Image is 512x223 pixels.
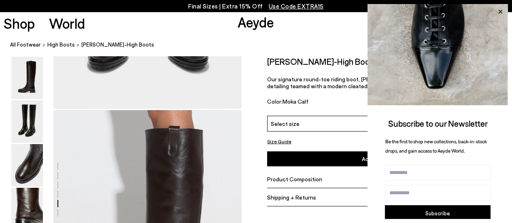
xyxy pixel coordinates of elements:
[188,1,324,11] p: Final Sizes | Extra 15% Off
[10,34,512,56] nav: breadcrumb
[47,41,75,48] span: High Boots
[267,56,377,66] h2: [PERSON_NAME]-High Boots
[4,16,35,30] a: Shop
[47,40,75,49] a: High Boots
[368,4,508,105] img: ca3f721fb6ff708a270709c41d776025.jpg
[269,2,324,10] span: Navigate to /collections/ss25-final-sizes
[267,151,487,166] button: Add to Cart
[385,138,487,153] span: Be the first to shop new collections, back-in-stock drops, and gain access to Aeyde World.
[362,155,392,162] span: Add to Cart
[11,144,43,187] img: Henry Knee-High Boots - Image 3
[267,193,316,200] span: Shipping + Returns
[283,98,308,105] span: Moka Calf
[238,13,274,30] a: Aeyde
[267,98,451,107] div: Color:
[385,205,491,221] button: Subscribe
[49,16,85,30] a: World
[267,136,291,147] button: Size Guide
[388,118,488,128] span: Subscribe to our Newsletter
[11,100,43,143] img: Henry Knee-High Boots - Image 2
[267,175,322,182] span: Product Composition
[11,57,43,99] img: Henry Knee-High Boots - Image 1
[271,119,300,128] span: Select size
[10,40,41,49] a: All Footwear
[267,76,487,89] p: Our signature round-toe riding boot, [PERSON_NAME] showcases traditional detailing teamed with a ...
[81,40,154,49] span: [PERSON_NAME]-High Boots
